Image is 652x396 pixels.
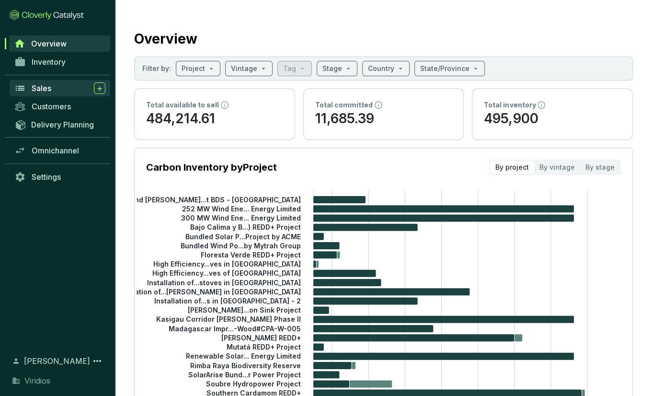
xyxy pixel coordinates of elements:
[283,64,296,73] p: Tag
[10,54,110,70] a: Inventory
[534,161,580,174] div: By vintage
[489,160,621,175] div: segmented control
[156,315,301,323] tspan: Kasigau Corridor [PERSON_NAME] Phase II
[32,83,51,93] span: Sales
[188,371,301,379] tspan: SolarArise Bund...r Power Project
[24,375,50,386] span: Viridios
[114,288,301,296] tspan: Installation of...[PERSON_NAME] in [GEOGRAPHIC_DATA]
[181,214,301,222] tspan: 300 MW Wind Ene... Energy Limited
[190,361,301,369] tspan: Rimba Raya Biodiversity Reserve
[24,355,90,367] span: [PERSON_NAME]
[580,161,620,174] div: By stage
[185,232,301,240] tspan: Bundled Solar P...Project by ACME
[153,260,301,268] tspan: High Efficiency...ves in [GEOGRAPHIC_DATA]
[484,100,536,110] p: Total inventory
[186,352,301,360] tspan: Renewable Solar... Energy Limited
[188,306,301,314] tspan: [PERSON_NAME]...on Sink Project
[32,102,71,111] span: Customers
[190,223,301,231] tspan: Bajo Calima y B...) REDD+ Project
[490,161,534,174] div: By project
[152,269,301,277] tspan: High Efficiency...ves of [GEOGRAPHIC_DATA]
[10,169,110,185] a: Settings
[32,57,66,67] span: Inventory
[315,100,373,110] p: Total committed
[206,380,301,388] tspan: Soubre Hydropower Project
[146,110,283,128] p: 484,214.61
[484,110,621,128] p: 495,900
[31,39,67,48] span: Overview
[227,343,301,351] tspan: Mutatá REDD+ Project
[142,64,171,73] p: Filter by:
[182,205,301,213] tspan: 252 MW Wind Ene... Energy Limited
[31,120,94,129] span: Delivery Planning
[10,116,110,132] a: Delivery Planning
[103,195,301,203] tspan: 10 MW wind [PERSON_NAME]...t BDS - [GEOGRAPHIC_DATA]
[221,334,301,342] tspan: [PERSON_NAME] REDD+
[201,251,301,259] tspan: Floresta Verde REDD+ Project
[32,172,61,182] span: Settings
[10,142,110,159] a: Omnichannel
[181,241,301,249] tspan: Bundled Wind Po...by Mytrah Group
[146,161,277,174] p: Carbon Inventory by Project
[32,146,79,155] span: Omnichannel
[154,297,301,305] tspan: Installation of...s in [GEOGRAPHIC_DATA] - 2
[146,100,219,110] p: Total available to sell
[315,110,452,128] p: 11,685.39
[10,80,110,96] a: Sales
[10,98,110,115] a: Customers
[134,29,197,49] h2: Overview
[9,35,110,52] a: Overview
[147,278,301,286] tspan: Installation of...stoves in [GEOGRAPHIC_DATA]
[169,324,301,332] tspan: Madagascar Impr...-Wood#CPA-W-005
